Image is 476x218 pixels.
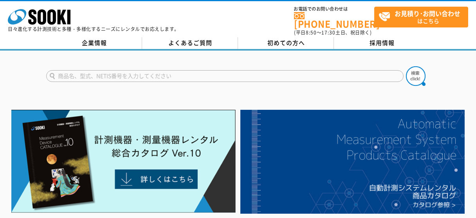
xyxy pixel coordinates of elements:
input: 商品名、型式、NETIS番号を入力してください [46,70,404,82]
img: btn_search.png [406,66,426,86]
p: 日々進化する計測技術と多種・多様化するニーズにレンタルでお応えします。 [8,27,179,31]
span: (平日 ～ 土日、祝日除く) [294,29,371,36]
span: はこちら [379,7,468,27]
a: 採用情報 [334,37,430,49]
a: 企業情報 [46,37,142,49]
a: 初めての方へ [238,37,334,49]
img: Catalog Ver10 [11,110,236,213]
span: お電話でのお問い合わせは [294,7,374,11]
a: よくあるご質問 [142,37,238,49]
span: 初めての方へ [267,38,305,47]
a: お見積り･お問い合わせはこちら [374,7,468,27]
strong: お見積り･お問い合わせ [395,9,460,18]
a: [PHONE_NUMBER] [294,12,374,28]
img: 自動計測システムカタログ [240,110,465,214]
span: 17:30 [321,29,335,36]
span: 8:50 [306,29,317,36]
